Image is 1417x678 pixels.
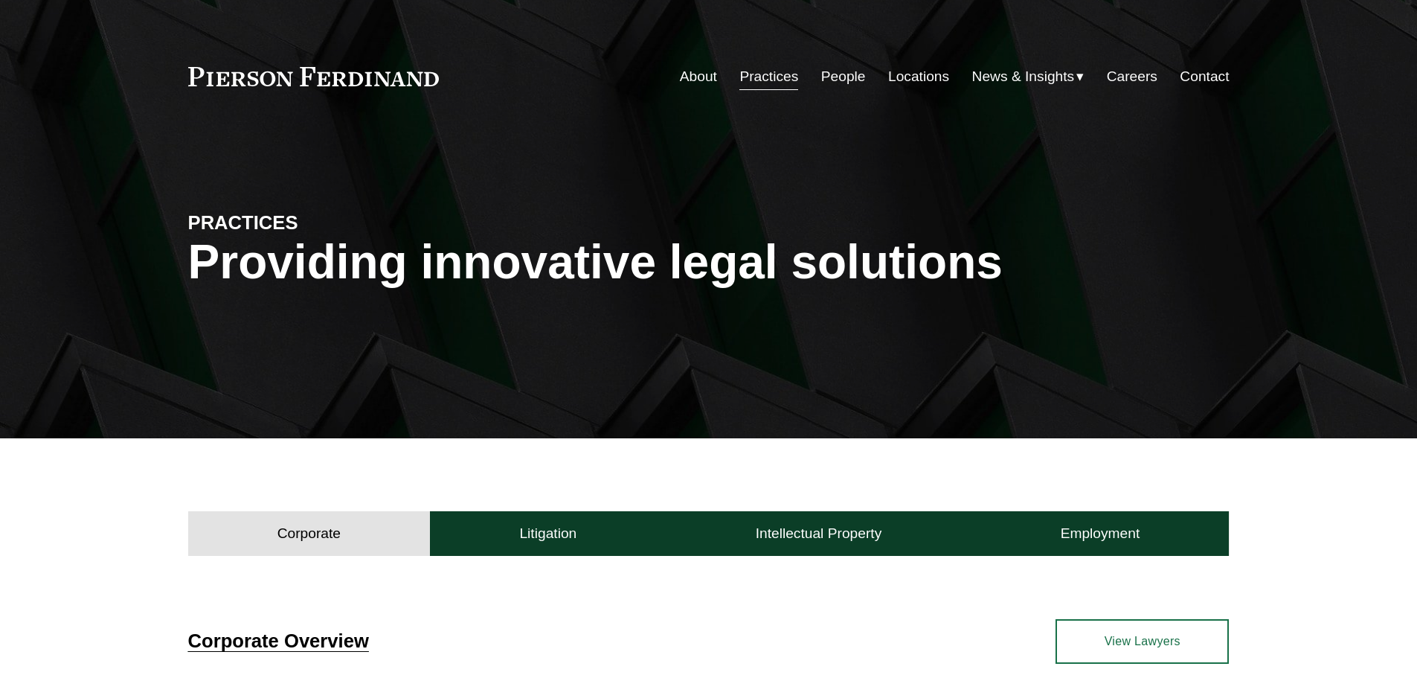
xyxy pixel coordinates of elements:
a: Locations [888,63,949,91]
a: Practices [739,63,798,91]
h4: PRACTICES [188,211,449,234]
a: Corporate Overview [188,630,369,651]
h1: Providing innovative legal solutions [188,235,1230,290]
span: News & Insights [972,64,1075,90]
h4: Employment [1061,525,1140,543]
a: Contact [1180,63,1229,91]
h4: Intellectual Property [756,525,882,543]
a: People [821,63,866,91]
a: About [680,63,717,91]
a: Careers [1107,63,1157,91]
a: View Lawyers [1055,619,1229,664]
h4: Litigation [519,525,576,543]
h4: Corporate [277,525,341,543]
a: folder dropdown [972,63,1085,91]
